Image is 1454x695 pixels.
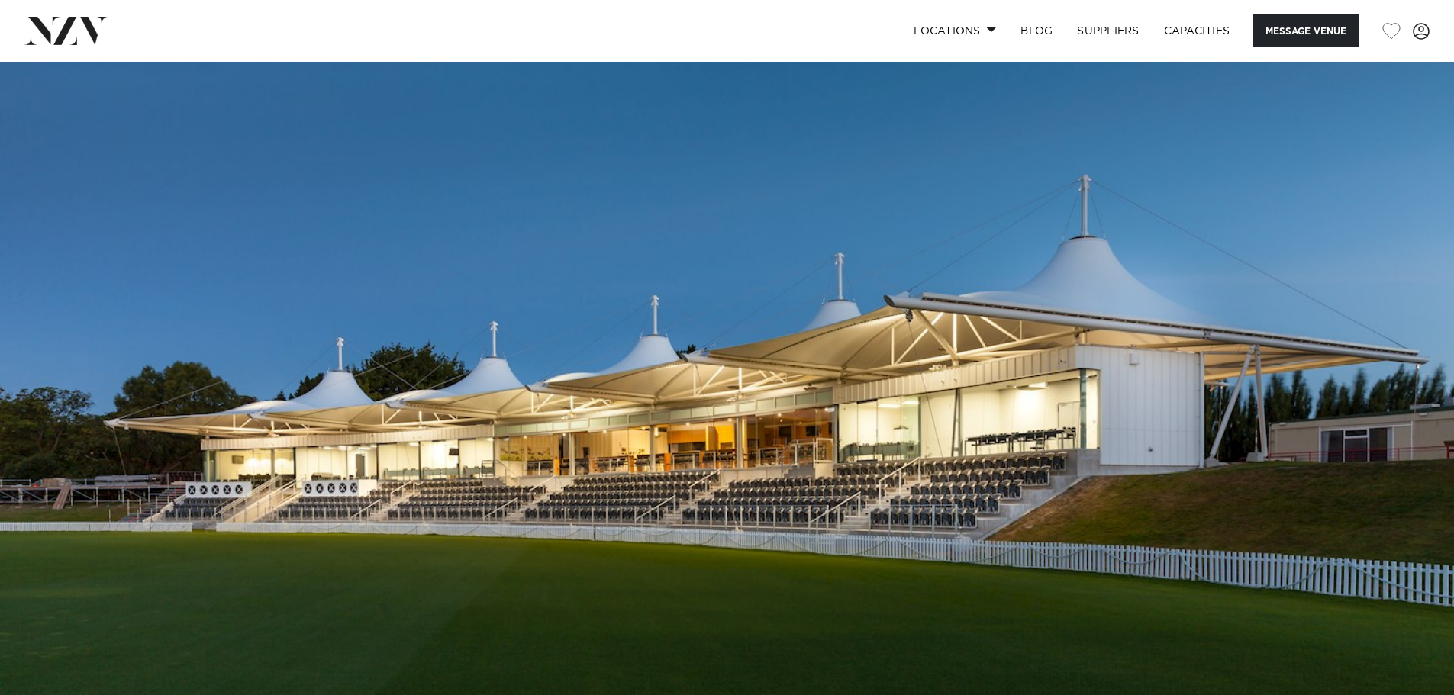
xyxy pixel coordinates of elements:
a: Locations [901,14,1008,47]
a: Capacities [1152,14,1243,47]
a: BLOG [1008,14,1065,47]
img: nzv-logo.png [24,17,108,44]
button: Message Venue [1253,14,1359,47]
a: SUPPLIERS [1065,14,1151,47]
